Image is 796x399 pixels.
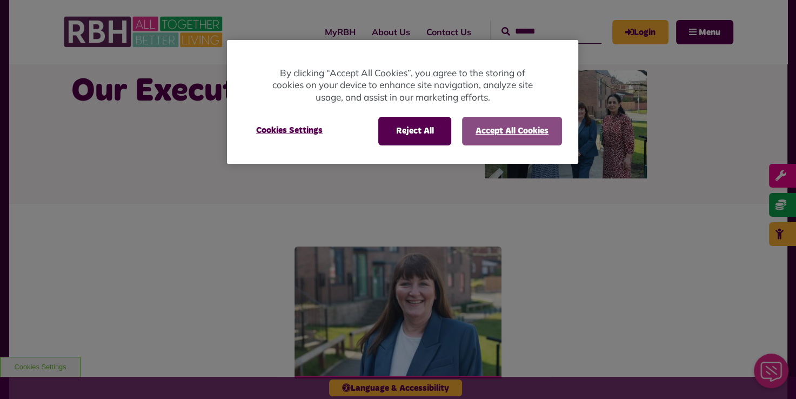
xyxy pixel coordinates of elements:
p: By clicking “Accept All Cookies”, you agree to the storing of cookies on your device to enhance s... [270,67,535,104]
div: Privacy [227,40,578,164]
button: Reject All [378,117,451,145]
button: Accept All Cookies [462,117,562,145]
div: Close Web Assistant [6,3,41,38]
button: Cookies Settings [243,117,336,144]
div: Cookie banner [227,40,578,164]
